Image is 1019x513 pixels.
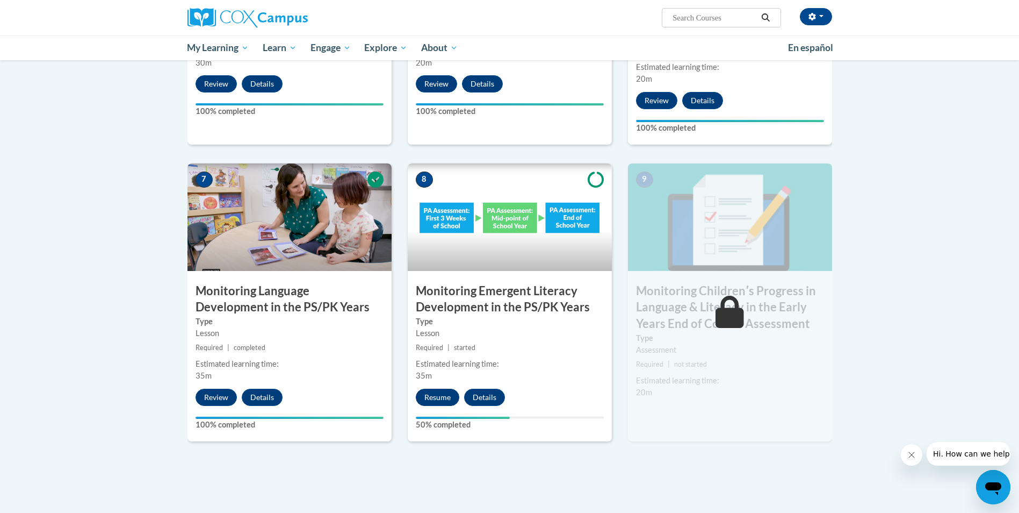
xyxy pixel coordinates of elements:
span: Hi. How can we help? [6,8,87,16]
a: About [414,35,465,60]
div: Your progress [196,103,384,105]
h3: Monitoring Language Development in the PS/PK Years [187,283,392,316]
a: En español [781,37,840,59]
label: Type [416,316,604,327]
span: 20m [416,58,432,67]
span: 20m [636,74,652,83]
span: En español [788,42,833,53]
div: Estimated learning time: [196,358,384,370]
button: Search [757,11,774,24]
div: Assessment [636,344,824,356]
h3: Monitoring Emergent Literacy Development in the PS/PK Years [408,283,612,316]
div: Lesson [196,327,384,339]
label: 100% completed [416,105,604,117]
label: 100% completed [196,105,384,117]
span: Required [196,344,223,352]
div: Estimated learning time: [636,61,824,73]
span: Learn [263,41,297,54]
button: Review [196,389,237,406]
a: Engage [303,35,358,60]
button: Details [242,75,283,92]
span: | [227,344,229,352]
label: Type [636,332,824,344]
input: Search Courses [671,11,757,24]
span: Engage [310,41,351,54]
button: Resume [416,389,459,406]
span: 8 [416,172,433,188]
img: Course Image [628,163,832,271]
span: 30m [196,58,212,67]
img: Cox Campus [187,8,308,27]
span: | [668,360,670,368]
a: Explore [357,35,414,60]
span: 35m [416,371,432,380]
label: 50% completed [416,419,604,431]
div: Lesson [416,327,604,339]
iframe: Message from company [927,442,1010,466]
button: Details [242,389,283,406]
div: Your progress [196,417,384,419]
span: Required [636,360,663,368]
span: completed [234,344,265,352]
button: Review [416,75,457,92]
button: Details [462,75,503,92]
span: started [454,344,475,352]
span: not started [674,360,707,368]
span: 7 [196,172,213,188]
button: Details [682,92,723,109]
img: Course Image [187,163,392,271]
div: Your progress [416,417,510,419]
label: Type [196,316,384,327]
span: About [421,41,458,54]
button: Account Settings [800,8,832,25]
span: | [447,344,450,352]
span: Required [416,344,443,352]
iframe: Button to launch messaging window [976,470,1010,504]
img: Course Image [408,163,612,271]
label: 100% completed [636,122,824,134]
button: Review [636,92,677,109]
div: Your progress [636,120,824,122]
div: Main menu [171,35,848,60]
span: My Learning [187,41,249,54]
span: 20m [636,388,652,397]
div: Estimated learning time: [416,358,604,370]
div: Your progress [416,103,604,105]
div: Estimated learning time: [636,375,824,387]
button: Details [464,389,505,406]
span: 35m [196,371,212,380]
span: 9 [636,172,653,188]
h3: Monitoring Childrenʹs Progress in Language & Literacy in the Early Years End of Course Assessment [628,283,832,332]
iframe: Close message [901,444,922,466]
label: 100% completed [196,419,384,431]
span: Explore [364,41,407,54]
a: Learn [256,35,303,60]
button: Review [196,75,237,92]
a: Cox Campus [187,8,392,27]
a: My Learning [180,35,256,60]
